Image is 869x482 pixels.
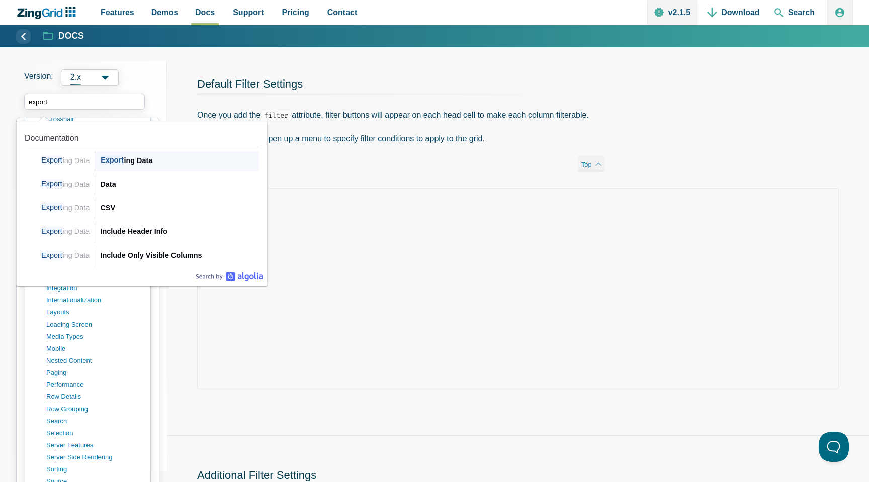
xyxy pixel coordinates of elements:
a: Link to the result [21,171,263,195]
a: crosshair [46,113,142,125]
strong: Docs [58,32,84,41]
span: Export [100,155,124,165]
a: ZingChart Logo. Click to return to the homepage [16,7,81,19]
a: Docs [44,30,84,42]
span: Export [41,155,63,165]
a: Link to the result [21,125,263,171]
span: ing Data [41,227,90,236]
a: server side rendering [46,451,142,463]
div: Data [100,178,259,190]
a: nested content [46,355,142,367]
a: sorting [46,463,142,475]
span: Version: [24,69,53,86]
span: Export [41,227,63,236]
span: Support [233,6,264,19]
a: media types [46,331,142,343]
span: ing Data [41,251,90,260]
div: CSV [100,202,259,214]
a: Algolia [196,272,263,282]
code: filter [260,110,292,121]
span: Docs [195,6,215,19]
a: Link to the result [21,195,263,218]
a: layouts [46,306,142,318]
span: Contact [327,6,358,19]
a: search [46,415,142,427]
div: Search by [196,272,263,282]
input: search input [24,94,145,110]
label: Versions [24,69,159,86]
a: Link to the result [21,219,263,243]
a: row grouping [46,403,142,415]
iframe: Help Scout Beacon - Open [819,432,849,462]
a: integration [46,282,142,294]
span: Documentation [25,134,79,142]
div: Include Only Visible Columns [100,249,259,261]
a: row details [46,391,142,403]
span: ing Data [41,179,90,189]
a: Link to the result [21,243,263,266]
a: paging [46,367,142,379]
span: Export [41,251,63,260]
span: Demos [151,6,178,19]
p: Once you add the attribute, filter buttons will appear on each head cell to make each column filt... [197,108,604,122]
span: ing Data [41,203,90,212]
span: Export [41,203,63,212]
div: ing Data [100,154,259,167]
span: Features [101,6,134,19]
div: Include Header Info [100,225,259,237]
a: internationalization [46,294,142,306]
a: performance [46,379,142,391]
a: mobile [46,343,142,355]
a: Additional Filter Settings [197,469,316,481]
a: selection [46,427,142,439]
span: Pricing [282,6,309,19]
a: Default Filter Settings [197,77,303,90]
iframe: Demo loaded in iFrame [197,188,839,389]
a: loading screen [46,318,142,331]
p: Click the button to open up a menu to specify filter conditions to apply to the grid. [197,132,604,145]
span: Export [41,179,63,189]
a: server features [46,439,142,451]
span: ing Data [41,155,90,165]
